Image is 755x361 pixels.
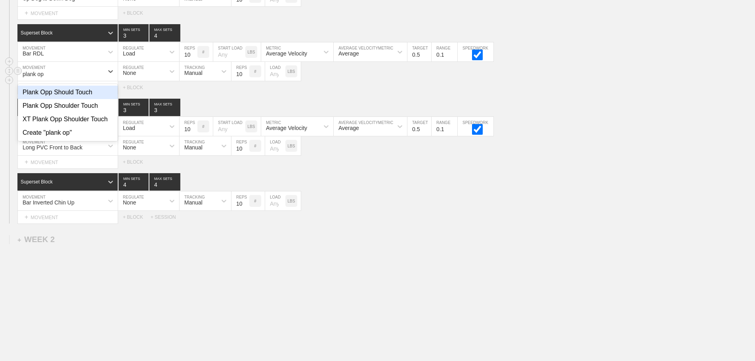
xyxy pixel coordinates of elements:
div: MOVEMENT [17,81,118,94]
div: Bar RDL [23,50,44,57]
p: LBS [288,199,295,203]
iframe: Chat Widget [715,323,755,361]
p: LBS [288,144,295,148]
div: Average Velocity [266,125,307,131]
p: # [202,124,205,129]
div: MOVEMENT [17,211,118,224]
div: Average [338,50,359,57]
div: MOVEMENT [17,7,118,20]
p: # [202,50,205,54]
div: Superset Block [21,179,53,185]
div: None [123,70,136,76]
input: None [149,173,180,191]
span: + [25,10,28,16]
div: + BLOCK [123,214,151,220]
p: LBS [248,124,255,129]
div: WEEK 2 [17,235,55,244]
span: + [25,214,28,220]
div: XT Plank Opp Shoulder Touch [18,113,118,126]
div: Long PVC Front to Back [23,144,82,151]
span: + [25,159,28,165]
div: MOVEMENT [17,156,118,169]
input: Any [265,191,285,210]
input: Any [265,136,285,155]
p: # [254,69,256,74]
div: Load [123,125,135,131]
p: # [254,144,256,148]
input: Any [213,42,245,61]
div: Average [338,125,359,131]
div: Average Velocity [266,50,307,57]
div: + BLOCK [123,85,151,90]
div: Manual [184,199,203,206]
p: # [254,199,256,203]
input: None [149,24,180,42]
div: + BLOCK [123,10,151,16]
div: Bar Inverted Chin Up [23,199,75,206]
p: LBS [288,69,295,74]
div: Plank Opp Should Touch [18,86,118,99]
div: None [123,144,136,151]
div: + BLOCK [123,159,151,165]
input: Any [265,62,285,81]
div: Plank Opp Shoulder Touch [18,99,118,113]
div: Manual [184,70,203,76]
div: + SESSION [151,214,182,220]
span: + [17,237,21,243]
div: Superset Block [21,30,53,36]
p: LBS [248,50,255,54]
input: None [149,99,180,116]
div: Create "plank op" [18,126,118,139]
div: Manual [184,144,203,151]
div: None [123,199,136,206]
input: Any [213,117,245,136]
div: Load [123,50,135,57]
